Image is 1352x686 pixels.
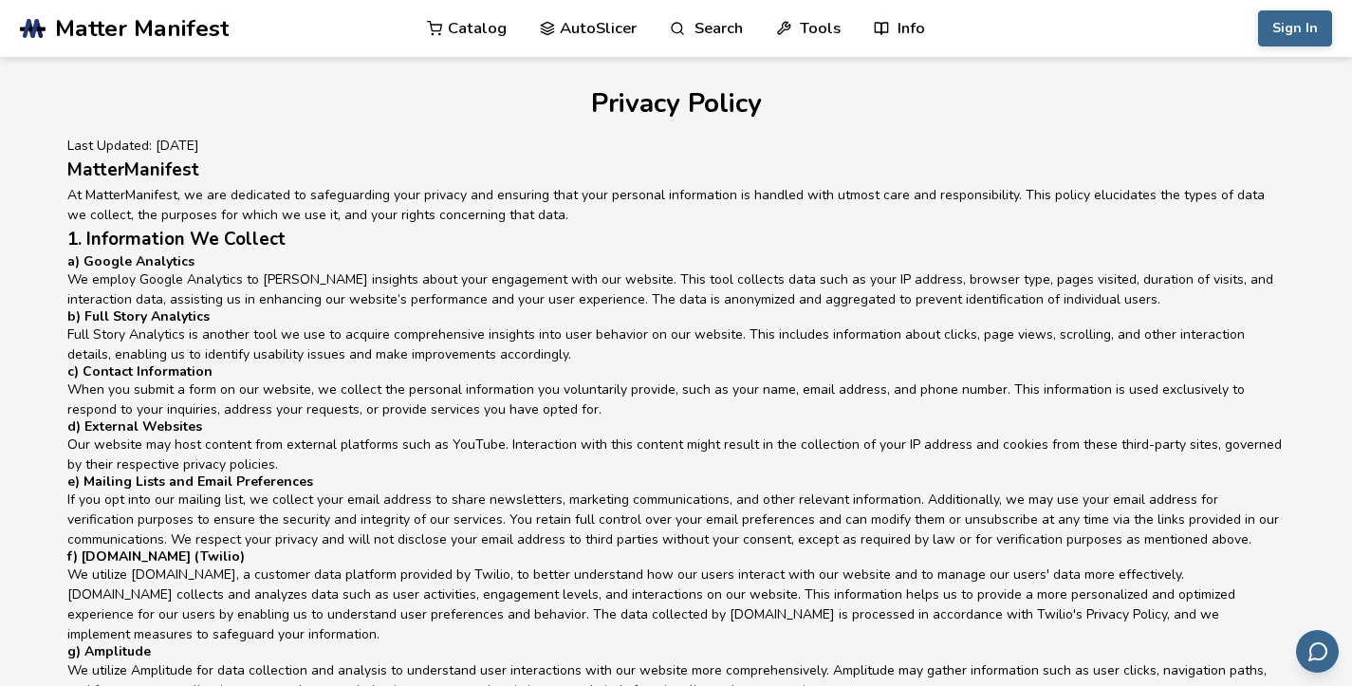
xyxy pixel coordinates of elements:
[67,474,1285,490] h4: e) Mailing Lists and Email Preferences
[67,419,1285,435] h4: d) External Websites
[67,185,1285,225] p: At MatterManifest, we are dedicated to safeguarding your privacy and ensuring that your personal ...
[67,565,1285,644] p: We utilize [DOMAIN_NAME], a customer data platform provided by Twilio, to better understand how o...
[67,490,1285,549] p: If you opt into our mailing list, we collect your email address to share newsletters, marketing c...
[67,309,1285,324] h4: b) Full Story Analytics
[67,644,1285,659] h4: g) Amplitude
[67,156,1285,185] h3: MatterManifest
[67,254,1285,269] h4: a) Google Analytics
[67,225,1285,254] h3: 1. Information We Collect
[67,364,1285,380] h4: c) Contact Information
[67,435,1285,474] p: Our website may host content from external platforms such as YouTube. Interaction with this conte...
[67,549,1285,565] h4: f) [DOMAIN_NAME] (Twilio)
[67,89,1285,119] h1: Privacy Policy
[55,15,229,42] span: Matter Manifest
[67,136,1285,156] p: Last Updated: [DATE]
[67,380,1285,419] p: When you submit a form on our website, we collect the personal information you voluntarily provid...
[67,324,1285,364] p: Full Story Analytics is another tool we use to acquire comprehensive insights into user behavior ...
[1296,630,1339,673] button: Send feedback via email
[1258,10,1332,46] button: Sign In
[67,269,1285,309] p: We employ Google Analytics to [PERSON_NAME] insights about your engagement with our website. This...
